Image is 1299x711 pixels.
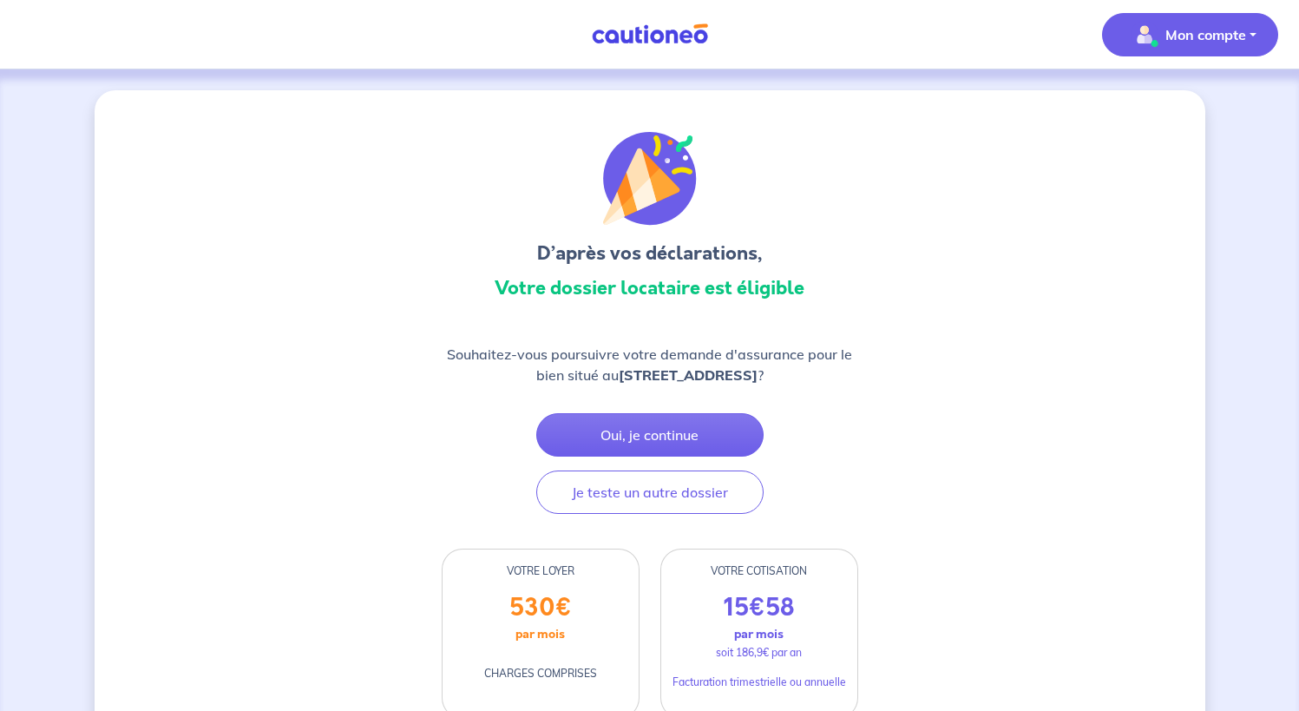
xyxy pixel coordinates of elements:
[724,593,794,622] p: 15
[1165,24,1246,45] p: Mon compte
[442,274,858,302] h3: Votre dossier locataire est éligible
[619,366,758,384] strong: [STREET_ADDRESS]
[661,563,857,579] div: VOTRE COTISATION
[536,471,764,514] button: Je teste un autre dossier
[509,593,572,622] p: 530 €
[603,132,697,226] img: illu_congratulation.svg
[536,413,764,457] button: Oui, je continue
[749,590,765,625] span: €
[1131,21,1158,49] img: illu_account_valid_menu.svg
[442,240,858,267] h3: D’après vos déclarations,
[716,645,802,661] p: soit 186,9€ par an
[734,622,784,645] p: par mois
[484,666,597,681] p: CHARGES COMPRISES
[443,563,639,579] div: VOTRE LOYER
[515,622,565,645] p: par mois
[765,590,794,625] span: 58
[585,23,715,45] img: Cautioneo
[442,344,858,385] p: Souhaitez-vous poursuivre votre demande d'assurance pour le bien situé au ?
[672,675,846,690] p: Facturation trimestrielle ou annuelle
[1102,13,1278,56] button: illu_account_valid_menu.svgMon compte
